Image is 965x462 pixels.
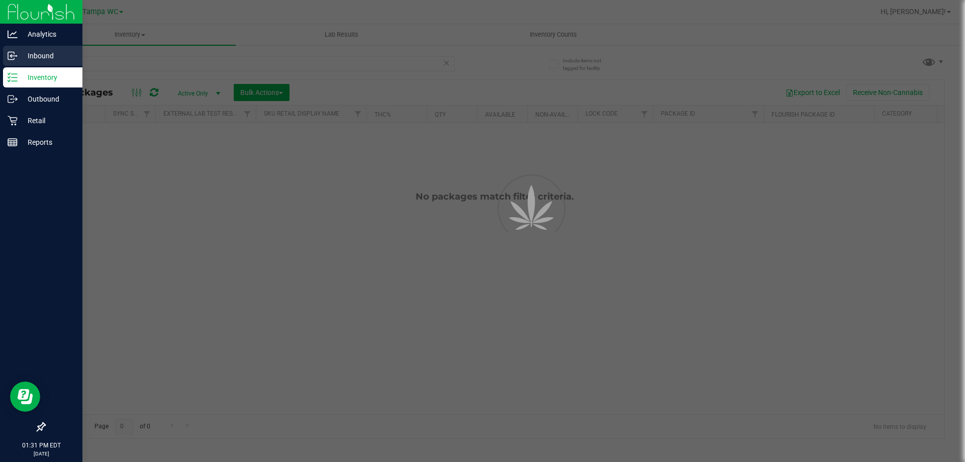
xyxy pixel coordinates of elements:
[18,71,78,83] p: Inventory
[8,94,18,104] inline-svg: Outbound
[5,450,78,457] p: [DATE]
[8,72,18,82] inline-svg: Inventory
[18,93,78,105] p: Outbound
[18,28,78,40] p: Analytics
[10,382,40,412] iframe: Resource center
[18,136,78,148] p: Reports
[8,116,18,126] inline-svg: Retail
[8,29,18,39] inline-svg: Analytics
[8,137,18,147] inline-svg: Reports
[8,51,18,61] inline-svg: Inbound
[18,115,78,127] p: Retail
[5,441,78,450] p: 01:31 PM EDT
[18,50,78,62] p: Inbound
